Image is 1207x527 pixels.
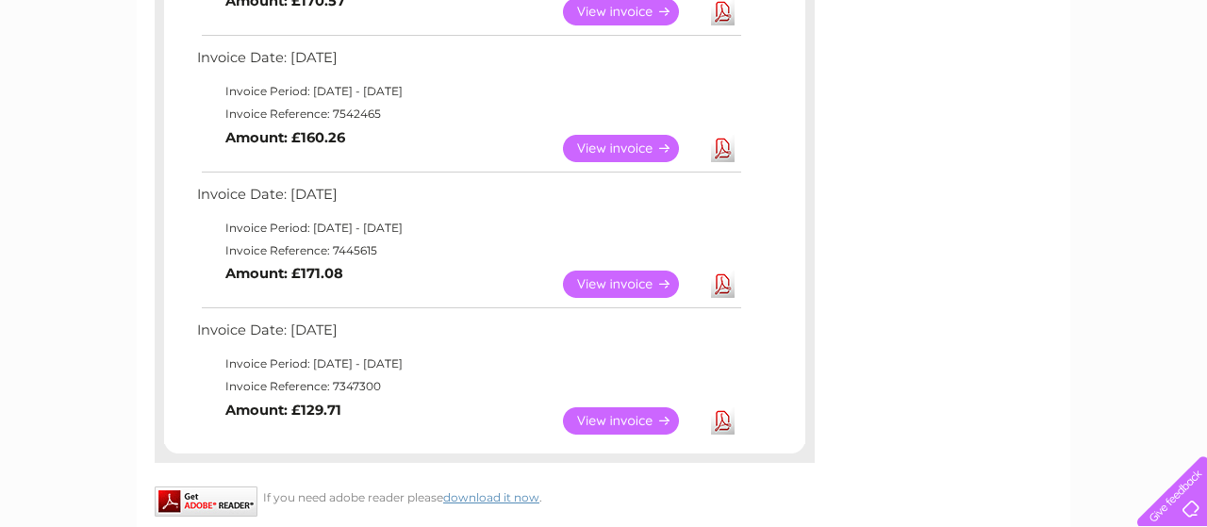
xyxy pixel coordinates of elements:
[563,407,702,435] a: View
[155,486,815,504] div: If you need adobe reader please .
[192,80,744,103] td: Invoice Period: [DATE] - [DATE]
[563,271,702,298] a: View
[563,135,702,162] a: View
[225,402,341,419] b: Amount: £129.71
[975,80,1032,94] a: Telecoms
[1043,80,1070,94] a: Blog
[225,129,345,146] b: Amount: £160.26
[192,318,744,353] td: Invoice Date: [DATE]
[852,9,982,33] a: 0333 014 3131
[711,407,735,435] a: Download
[922,80,964,94] a: Energy
[192,45,744,80] td: Invoice Date: [DATE]
[443,490,539,504] a: download it now
[711,135,735,162] a: Download
[192,353,744,375] td: Invoice Period: [DATE] - [DATE]
[875,80,911,94] a: Water
[1082,80,1128,94] a: Contact
[192,239,744,262] td: Invoice Reference: 7445615
[225,265,343,282] b: Amount: £171.08
[42,49,139,107] img: logo.png
[192,182,744,217] td: Invoice Date: [DATE]
[711,271,735,298] a: Download
[192,375,744,398] td: Invoice Reference: 7347300
[1145,80,1189,94] a: Log out
[192,103,744,125] td: Invoice Reference: 7542465
[159,10,1050,91] div: Clear Business is a trading name of Verastar Limited (registered in [GEOGRAPHIC_DATA] No. 3667643...
[192,217,744,239] td: Invoice Period: [DATE] - [DATE]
